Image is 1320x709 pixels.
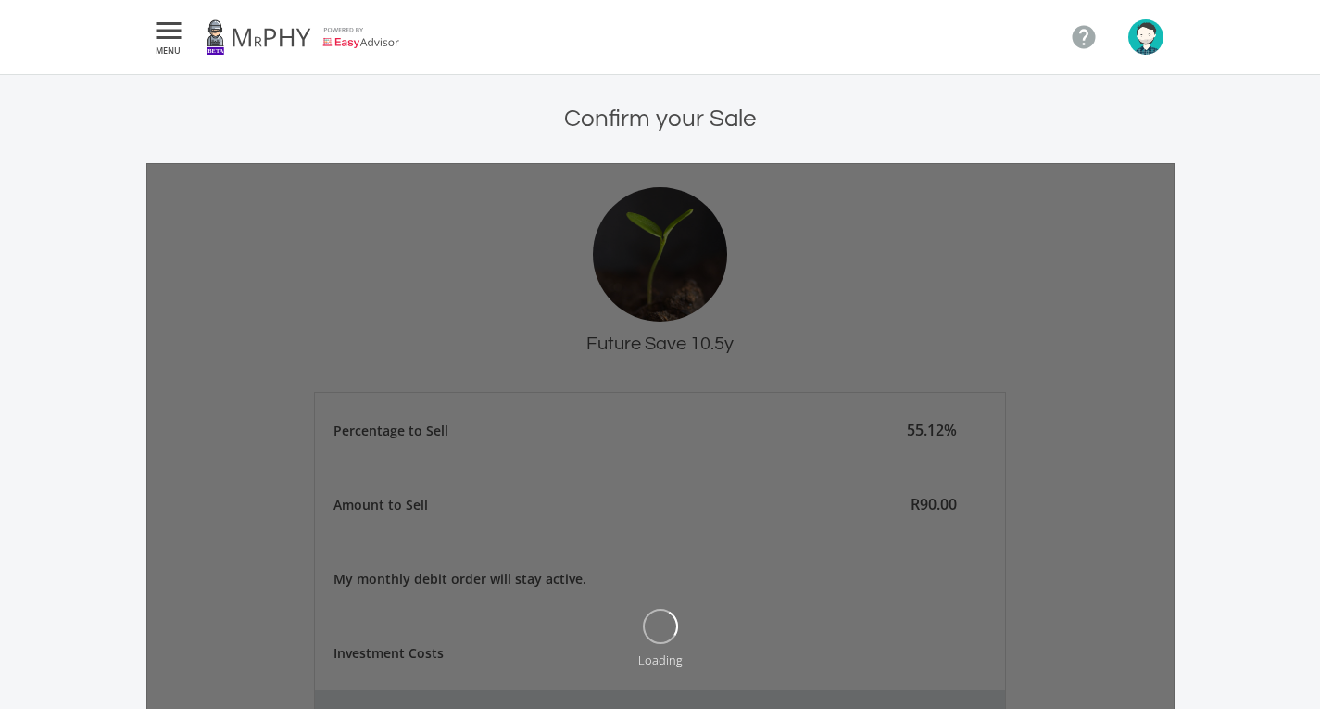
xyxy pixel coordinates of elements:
h4: Confirm your Sale [146,105,1175,133]
span: MENU [152,46,185,55]
img: oval.svg [643,609,678,644]
button:  MENU [146,19,191,56]
a:  [1062,16,1105,58]
img: avatar.png [1128,19,1163,55]
div: Loading [638,652,683,669]
i:  [152,19,185,42]
i:  [1070,23,1098,51]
